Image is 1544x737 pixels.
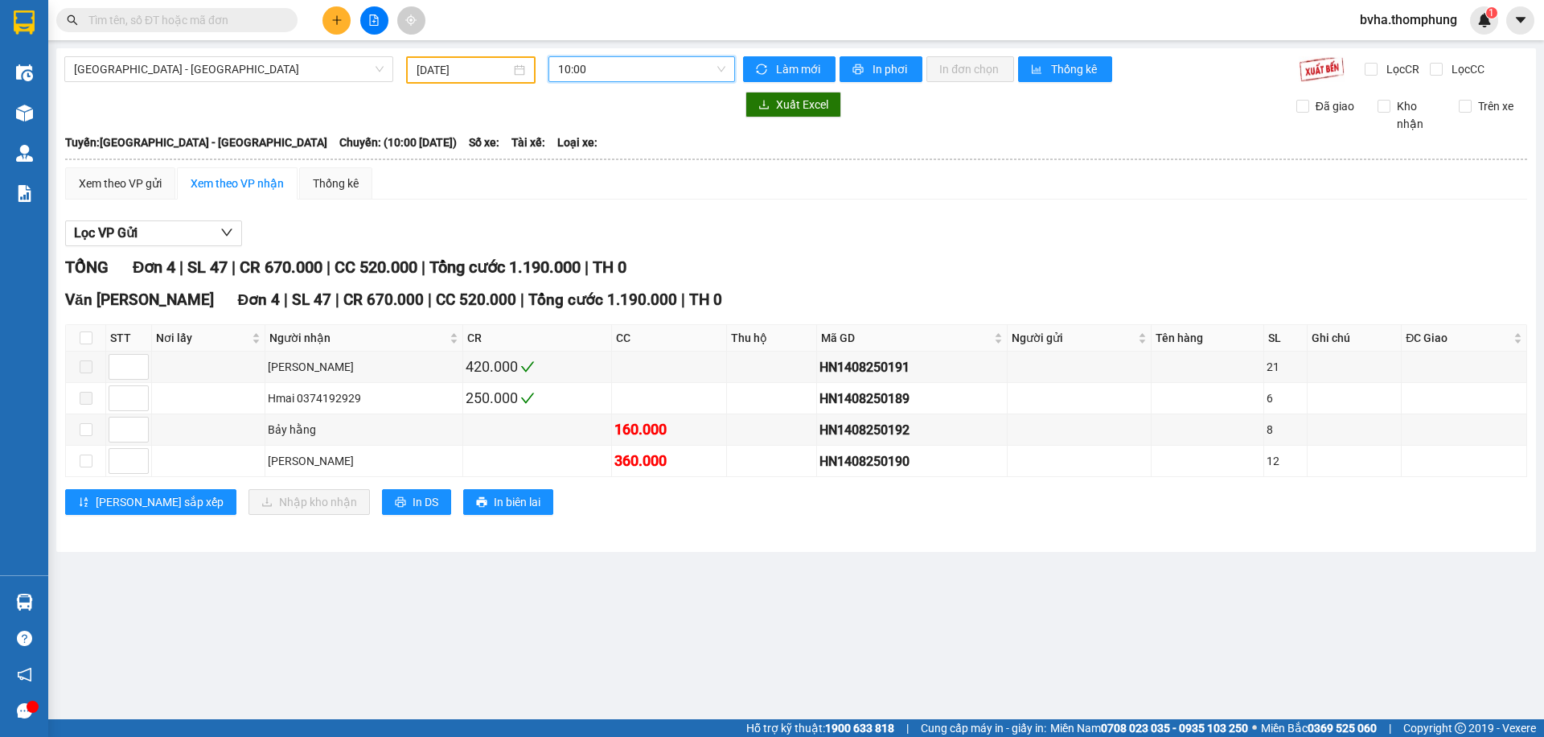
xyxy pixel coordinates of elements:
[1018,56,1112,82] button: bar-chartThống kê
[1455,723,1466,734] span: copyright
[520,360,535,374] span: check
[1389,719,1391,737] span: |
[65,290,214,309] span: Văn [PERSON_NAME]
[232,257,236,277] span: |
[179,257,183,277] span: |
[819,420,1004,440] div: HN1408250192
[1308,722,1377,735] strong: 0369 525 060
[1267,389,1304,407] div: 6
[368,14,380,26] span: file-add
[1489,7,1494,19] span: 1
[819,389,1004,409] div: HN1408250189
[1012,329,1135,347] span: Người gửi
[17,667,32,682] span: notification
[821,329,991,347] span: Mã GD
[74,57,384,81] span: Hà Nội - Nghệ An
[557,134,597,151] span: Loại xe:
[1261,719,1377,737] span: Miền Bắc
[331,14,343,26] span: plus
[397,6,425,35] button: aim
[1031,64,1045,76] span: bar-chart
[817,383,1008,414] td: HN1408250189
[16,64,33,81] img: warehouse-icon
[1051,60,1099,78] span: Thống kê
[248,489,370,515] button: downloadNhập kho nhận
[269,329,446,347] span: Người nhận
[339,134,457,151] span: Chuyến: (10:00 [DATE])
[511,134,545,151] span: Tài xế:
[758,99,770,112] span: download
[268,358,459,376] div: [PERSON_NAME]
[268,452,459,470] div: [PERSON_NAME]
[1101,722,1248,735] strong: 0708 023 035 - 0935 103 250
[817,446,1008,477] td: HN1408250190
[466,387,609,410] div: 250.000
[382,489,451,515] button: printerIn DS
[593,257,626,277] span: TH 0
[926,56,1014,82] button: In đơn chọn
[78,496,89,509] span: sort-ascending
[313,175,359,192] div: Thống kê
[1390,97,1447,133] span: Kho nhận
[405,14,417,26] span: aim
[825,722,894,735] strong: 1900 633 818
[466,356,609,378] div: 420.000
[436,290,516,309] span: CC 520.000
[14,10,35,35] img: logo-vxr
[614,418,724,441] div: 160.000
[413,493,438,511] span: In DS
[463,489,553,515] button: printerIn biên lai
[689,290,722,309] span: TH 0
[417,61,511,79] input: 14/08/2025
[191,175,284,192] div: Xem theo VP nhận
[819,357,1004,377] div: HN1408250191
[1506,6,1534,35] button: caret-down
[1445,60,1487,78] span: Lọc CC
[528,290,677,309] span: Tổng cước 1.190.000
[322,6,351,35] button: plus
[65,257,109,277] span: TỔNG
[220,226,233,239] span: down
[612,325,727,352] th: CC
[268,421,459,438] div: Bảy hằng
[65,489,236,515] button: sort-ascending[PERSON_NAME] sắp xếp
[156,329,248,347] span: Nơi lấy
[238,290,281,309] span: Đơn 4
[335,290,339,309] span: |
[1347,10,1470,30] span: bvha.thomphung
[873,60,910,78] span: In phơi
[746,719,894,737] span: Hỗ trợ kỹ thuật:
[558,57,725,81] span: 10:00
[106,325,152,352] th: STT
[1252,725,1257,731] span: ⚪️
[1267,358,1304,376] div: 21
[16,594,33,611] img: warehouse-icon
[268,389,459,407] div: Hmai 0374192929
[343,290,424,309] span: CR 670.000
[17,631,32,646] span: question-circle
[1486,7,1497,19] sup: 1
[74,223,138,243] span: Lọc VP Gửi
[16,145,33,162] img: warehouse-icon
[1264,325,1308,352] th: SL
[817,414,1008,446] td: HN1408250192
[292,290,331,309] span: SL 47
[88,11,278,29] input: Tìm tên, số ĐT hoặc mã đơn
[1513,13,1528,27] span: caret-down
[494,493,540,511] span: In biên lai
[187,257,228,277] span: SL 47
[1050,719,1248,737] span: Miền Nam
[335,257,417,277] span: CC 520.000
[840,56,922,82] button: printerIn phơi
[67,14,78,26] span: search
[1267,452,1304,470] div: 12
[326,257,331,277] span: |
[1308,325,1402,352] th: Ghi chú
[852,64,866,76] span: printer
[65,136,327,149] b: Tuyến: [GEOGRAPHIC_DATA] - [GEOGRAPHIC_DATA]
[681,290,685,309] span: |
[1309,97,1361,115] span: Đã giao
[421,257,425,277] span: |
[1267,421,1304,438] div: 8
[520,391,535,406] span: check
